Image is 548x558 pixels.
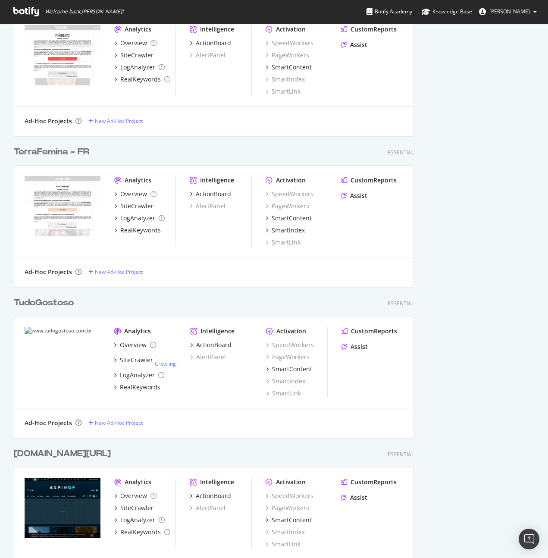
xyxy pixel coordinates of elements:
[266,365,312,373] a: SmartContent
[196,341,232,349] div: ActionBoard
[14,146,89,158] div: TerraFemina - FR
[190,39,231,47] a: ActionBoard
[120,341,147,349] div: Overview
[388,300,414,307] div: Essential
[266,504,309,512] div: PageWorkers
[351,342,368,351] div: Assist
[25,176,100,236] img: www.terrafemina.com
[341,176,397,185] a: CustomReports
[114,202,153,210] a: SiteCrawler
[200,327,235,335] div: Intelligence
[120,226,161,235] div: RealKeywords
[276,25,306,34] div: Activation
[120,39,147,47] div: Overview
[120,190,147,198] div: Overview
[125,176,151,185] div: Analytics
[125,25,151,34] div: Analytics
[341,327,397,335] a: CustomReports
[120,356,153,364] div: SiteCrawler
[114,383,160,392] a: RealKeywords
[276,327,306,335] div: Activation
[266,63,312,72] a: SmartContent
[266,389,301,398] a: SmartLink
[114,75,170,84] a: RealKeywords
[114,371,164,379] a: LogAnalyzer
[190,190,231,198] a: ActionBoard
[276,176,306,185] div: Activation
[266,214,312,223] a: SmartContent
[266,238,301,247] div: SmartLink
[190,353,226,361] a: AlertPanel
[114,492,157,500] a: Overview
[88,419,143,426] a: New Ad-Hoc Project
[88,117,143,125] a: New Ad-Hoc Project
[114,214,165,223] a: LogAnalyzer
[190,51,225,60] a: AlertPanel
[276,478,306,486] div: Activation
[341,25,397,34] a: CustomReports
[114,528,170,536] a: RealKeywords
[14,297,77,309] a: TudoGostoso
[350,41,367,49] div: Assist
[266,341,314,349] div: SpeedWorkers
[489,8,530,15] span: Mickaël DELTEIL
[25,478,100,538] img: www.espinof.com/
[200,25,234,34] div: Intelligence
[120,516,155,524] div: LogAnalyzer
[341,478,397,486] a: CustomReports
[114,226,161,235] a: RealKeywords
[114,39,157,47] a: Overview
[266,75,305,84] a: SmartIndex
[120,63,155,72] div: LogAnalyzer
[190,504,225,512] a: AlertPanel
[266,51,309,60] a: PageWorkers
[272,226,305,235] div: SmartIndex
[366,7,412,16] div: Botify Academy
[350,191,367,200] div: Assist
[120,75,161,84] div: RealKeywords
[266,377,305,386] a: SmartIndex
[266,528,305,536] a: SmartIndex
[196,190,231,198] div: ActionBoard
[125,478,151,486] div: Analytics
[350,493,367,502] div: Assist
[155,353,176,367] div: -
[120,492,147,500] div: Overview
[341,41,367,49] a: Assist
[120,528,161,536] div: RealKeywords
[388,149,414,156] div: Essential
[25,419,72,427] div: Ad-Hoc Projects
[266,190,313,198] a: SpeedWorkers
[190,492,231,500] a: ActionBoard
[45,8,123,15] span: Welcome back, [PERSON_NAME] !
[120,202,153,210] div: SiteCrawler
[266,492,313,500] div: SpeedWorkers
[190,202,225,210] div: AlertPanel
[272,365,312,373] div: SmartContent
[114,341,156,349] a: Overview
[341,342,368,351] a: Assist
[124,327,151,335] div: Analytics
[351,176,397,185] div: CustomReports
[266,540,301,549] a: SmartLink
[200,176,234,185] div: Intelligence
[190,341,232,349] a: ActionBoard
[266,353,310,361] a: PageWorkers
[114,51,153,60] a: SiteCrawler
[120,504,153,512] div: SiteCrawler
[120,51,153,60] div: SiteCrawler
[25,268,72,276] div: Ad-Hoc Projects
[95,268,143,276] div: New Ad-Hoc Project
[14,448,111,460] div: [DOMAIN_NAME][URL]
[88,268,143,276] a: New Ad-Hoc Project
[351,327,397,335] div: CustomReports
